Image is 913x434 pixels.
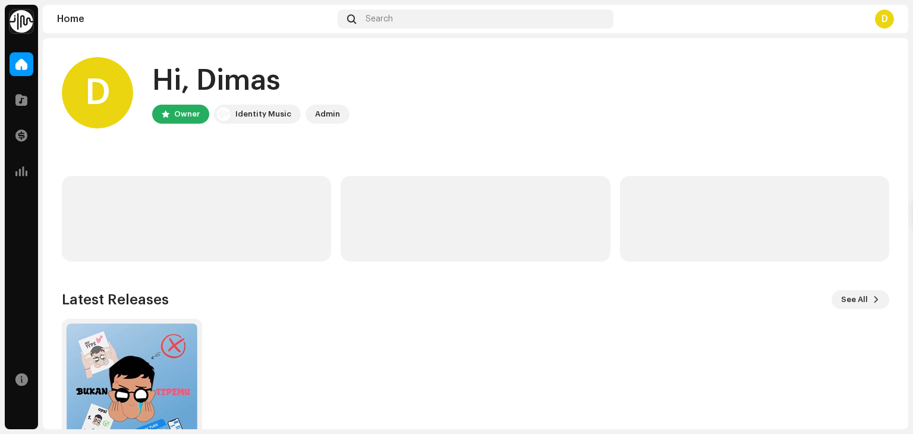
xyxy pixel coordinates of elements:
[875,10,894,29] div: D
[62,57,133,128] div: D
[315,107,340,121] div: Admin
[174,107,200,121] div: Owner
[366,14,393,24] span: Search
[841,288,868,312] span: See All
[10,10,33,33] img: 0f74c21f-6d1c-4dbc-9196-dbddad53419e
[216,107,231,121] img: 0f74c21f-6d1c-4dbc-9196-dbddad53419e
[57,14,333,24] div: Home
[152,62,350,100] div: Hi, Dimas
[832,290,889,309] button: See All
[235,107,291,121] div: Identity Music
[62,290,169,309] h3: Latest Releases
